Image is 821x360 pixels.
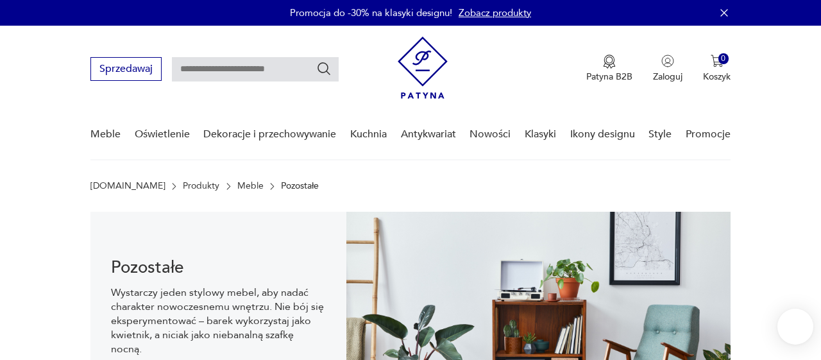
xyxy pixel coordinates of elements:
[90,65,162,74] a: Sprzedawaj
[718,53,729,64] div: 0
[183,181,219,191] a: Produkty
[135,110,190,159] a: Oświetlenie
[111,260,326,275] h1: Pozostałe
[653,55,682,83] button: Zaloguj
[570,110,635,159] a: Ikony designu
[586,55,632,83] button: Patyna B2B
[90,181,165,191] a: [DOMAIN_NAME]
[603,55,616,69] img: Ikona medalu
[90,57,162,81] button: Sprzedawaj
[316,61,332,76] button: Szukaj
[661,55,674,67] img: Ikonka użytkownika
[237,181,264,191] a: Meble
[525,110,556,159] a: Klasyki
[111,286,326,356] p: Wystarczy jeden stylowy mebel, aby nadać charakter nowoczesnemu wnętrzu. Nie bój się eksperymento...
[350,110,387,159] a: Kuchnia
[586,55,632,83] a: Ikona medaluPatyna B2B
[653,71,682,83] p: Zaloguj
[290,6,452,19] p: Promocja do -30% na klasyki designu!
[711,55,724,67] img: Ikona koszyka
[586,71,632,83] p: Patyna B2B
[648,110,672,159] a: Style
[281,181,319,191] p: Pozostałe
[398,37,448,99] img: Patyna - sklep z meblami i dekoracjami vintage
[686,110,731,159] a: Promocje
[459,6,531,19] a: Zobacz produkty
[703,55,731,83] button: 0Koszyk
[90,110,121,159] a: Meble
[203,110,336,159] a: Dekoracje i przechowywanie
[470,110,511,159] a: Nowości
[401,110,456,159] a: Antykwariat
[703,71,731,83] p: Koszyk
[777,309,813,345] iframe: Smartsupp widget button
